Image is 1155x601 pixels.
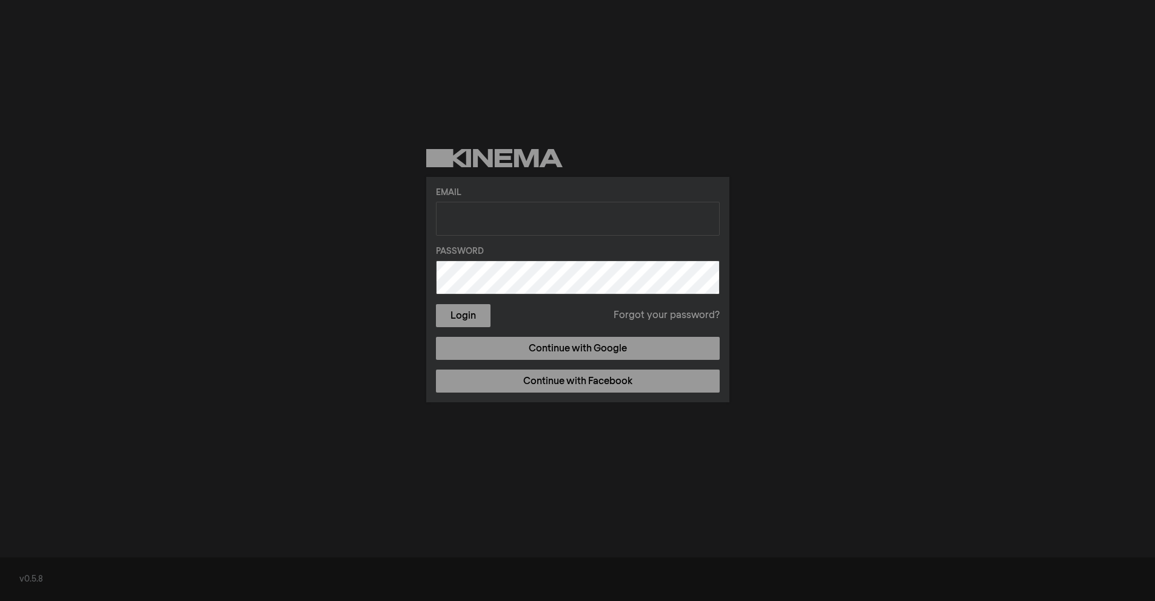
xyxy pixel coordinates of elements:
a: Continue with Google [436,337,720,360]
a: Continue with Facebook [436,370,720,393]
label: Email [436,187,720,199]
div: v0.5.8 [19,573,1136,586]
a: Forgot your password? [614,308,720,323]
button: Login [436,304,490,327]
label: Password [436,245,720,258]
